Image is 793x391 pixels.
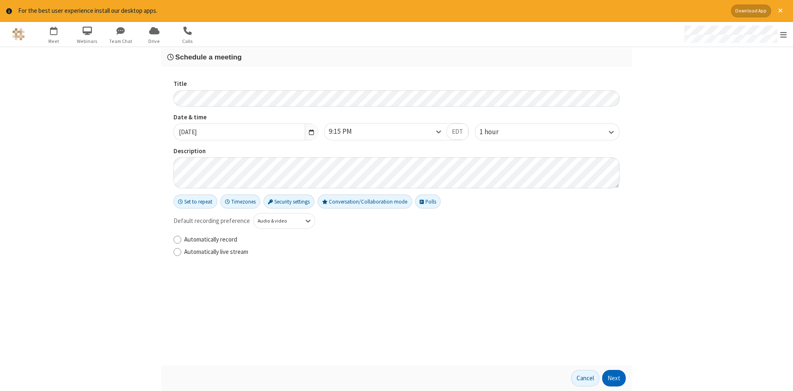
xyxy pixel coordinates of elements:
div: Audio & video [258,218,297,225]
div: Open menu [677,22,793,47]
span: Calls [172,38,203,45]
span: Webinars [72,38,103,45]
button: Timezones [220,194,260,209]
button: EDT [446,123,468,140]
button: Close alert [774,5,787,17]
button: Logo [3,22,34,47]
button: Cancel [571,370,599,386]
span: Team Chat [105,38,136,45]
span: Schedule a meeting [175,53,242,61]
label: Description [173,147,620,156]
div: 1 hour [480,127,513,137]
div: 9:15 PM [329,126,366,137]
label: Automatically live stream [184,247,620,257]
button: Security settings [264,194,315,209]
button: Next [602,370,626,386]
label: Automatically record [184,235,620,244]
label: Date & time [173,113,318,122]
div: For the best user experience install our desktop apps. [18,6,725,16]
span: Drive [139,38,170,45]
button: Conversation/Collaboration mode [318,194,412,209]
button: Download App [731,5,771,17]
button: Polls [415,194,441,209]
label: Title [173,79,620,89]
span: Meet [38,38,69,45]
button: Set to repeat [173,194,217,209]
img: QA Selenium DO NOT DELETE OR CHANGE [12,28,25,40]
span: Default recording preference [173,216,250,226]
